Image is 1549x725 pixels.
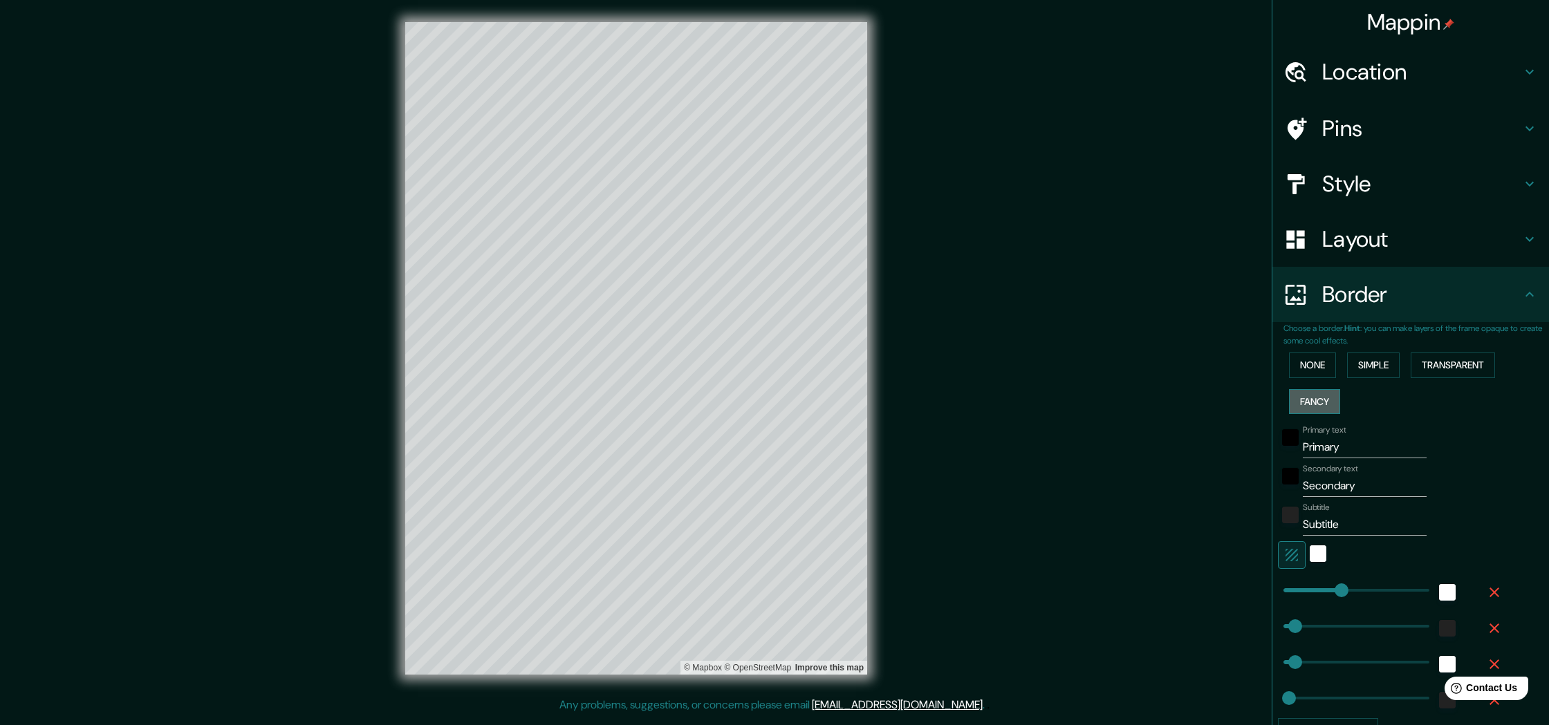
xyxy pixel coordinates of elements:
[985,697,987,713] div: .
[1283,322,1549,347] p: Choose a border. : you can make layers of the frame opaque to create some cool effects.
[1303,502,1330,514] label: Subtitle
[987,697,990,713] div: .
[1272,267,1549,322] div: Border
[684,663,722,672] a: Mapbox
[1272,101,1549,156] div: Pins
[1322,58,1521,86] h4: Location
[1303,463,1358,475] label: Secondary text
[1272,156,1549,211] div: Style
[559,697,985,713] p: Any problems, suggestions, or concerns please email .
[1303,424,1346,436] label: Primary text
[724,663,791,672] a: OpenStreetMap
[1367,8,1455,36] h4: Mappin
[1282,468,1299,484] button: black
[1322,225,1521,253] h4: Layout
[1443,19,1454,30] img: pin-icon.png
[1272,44,1549,100] div: Location
[1439,584,1456,601] button: white
[1344,323,1360,334] b: Hint
[1282,429,1299,446] button: black
[1322,170,1521,198] h4: Style
[1310,545,1326,562] button: white
[1411,352,1495,378] button: Transparent
[1426,671,1534,710] iframe: Help widget launcher
[795,663,864,672] a: Map feedback
[1439,620,1456,637] button: color-222222
[812,697,983,712] a: [EMAIL_ADDRESS][DOMAIN_NAME]
[1289,389,1340,415] button: Fancy
[1322,115,1521,142] h4: Pins
[1347,352,1400,378] button: Simple
[1272,211,1549,267] div: Layout
[1439,656,1456,672] button: white
[1282,507,1299,523] button: color-222222
[1322,281,1521,308] h4: Border
[1289,352,1336,378] button: None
